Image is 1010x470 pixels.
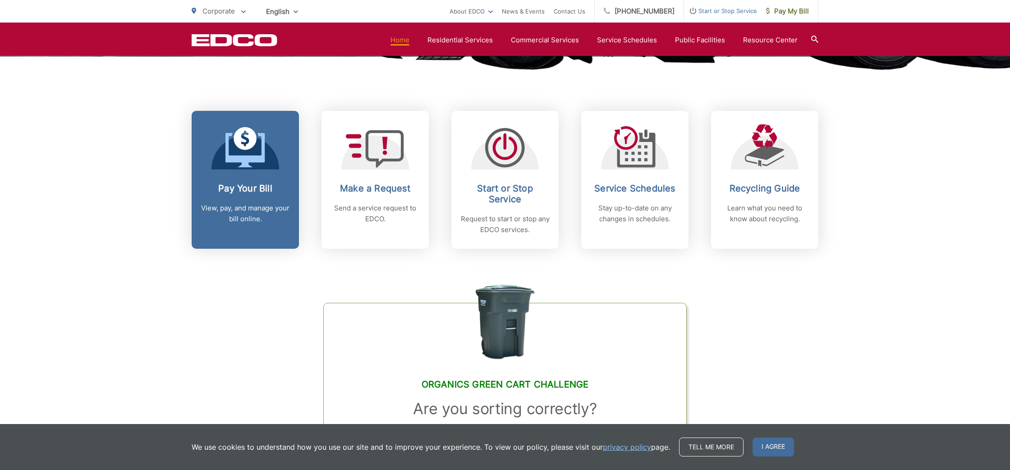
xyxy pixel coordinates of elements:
[259,4,305,19] span: English
[590,183,679,194] h2: Service Schedules
[460,183,550,205] h2: Start or Stop Service
[743,35,798,46] a: Resource Center
[460,214,550,235] p: Request to start or stop any EDCO services.
[346,400,664,418] h3: Are you sorting correctly?
[331,203,420,224] p: Send a service request to EDCO.
[201,183,290,194] h2: Pay Your Bill
[331,183,420,194] h2: Make a Request
[192,442,670,452] p: We use cookies to understand how you use our site and to improve your experience. To view our pol...
[753,438,794,456] span: I agree
[720,203,809,224] p: Learn what you need to know about recycling.
[590,203,679,224] p: Stay up-to-date on any changes in schedules.
[597,35,657,46] a: Service Schedules
[766,6,809,17] span: Pay My Bill
[390,35,409,46] a: Home
[202,7,235,15] span: Corporate
[450,6,493,17] a: About EDCO
[679,438,744,456] a: Tell me more
[321,111,429,249] a: Make a Request Send a service request to EDCO.
[427,35,493,46] a: Residential Services
[720,183,809,194] h2: Recycling Guide
[554,6,585,17] a: Contact Us
[192,111,299,249] a: Pay Your Bill View, pay, and manage your bill online.
[581,111,689,249] a: Service Schedules Stay up-to-date on any changes in schedules.
[603,442,651,452] a: privacy policy
[346,379,664,390] h2: Organics Green Cart Challenge
[192,34,277,46] a: EDCD logo. Return to the homepage.
[511,35,579,46] a: Commercial Services
[711,111,818,249] a: Recycling Guide Learn what you need to know about recycling.
[201,203,290,224] p: View, pay, and manage your bill online.
[502,6,545,17] a: News & Events
[675,35,725,46] a: Public Facilities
